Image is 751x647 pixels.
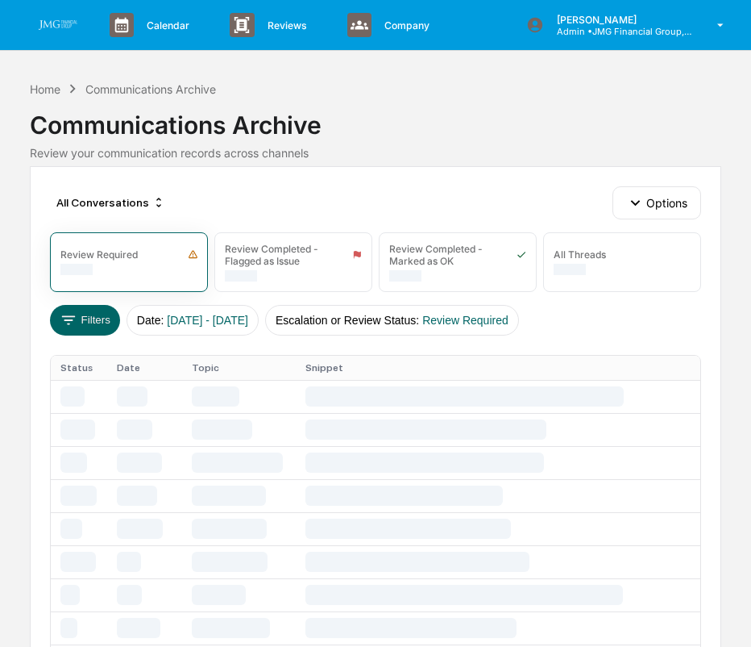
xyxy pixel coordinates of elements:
[188,249,198,260] img: icon
[612,186,700,219] button: Options
[134,19,197,31] p: Calendar
[255,19,315,31] p: Reviews
[30,82,60,96] div: Home
[182,356,296,380] th: Topic
[296,356,699,380] th: Snippet
[422,314,508,327] span: Review Required
[127,305,259,336] button: Date:[DATE] - [DATE]
[225,243,332,267] div: Review Completed - Flagged as Issue
[371,19,438,31] p: Company
[554,248,606,261] div: All Threads
[51,356,106,380] th: Status
[265,305,519,336] button: Escalation or Review Status:Review Required
[30,98,720,140] div: Communications Archive
[544,14,694,26] p: [PERSON_NAME]
[50,190,172,215] div: All Conversations
[107,356,182,380] th: Date
[39,20,77,30] img: logo
[60,248,138,261] div: Review Required
[352,249,362,260] img: icon
[50,305,120,336] button: Filters
[544,26,694,37] p: Admin • JMG Financial Group, Ltd.
[30,146,720,160] div: Review your communication records across channels
[85,82,216,96] div: Communications Archive
[389,243,496,267] div: Review Completed - Marked as OK
[517,249,526,260] img: icon
[167,314,248,327] span: [DATE] - [DATE]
